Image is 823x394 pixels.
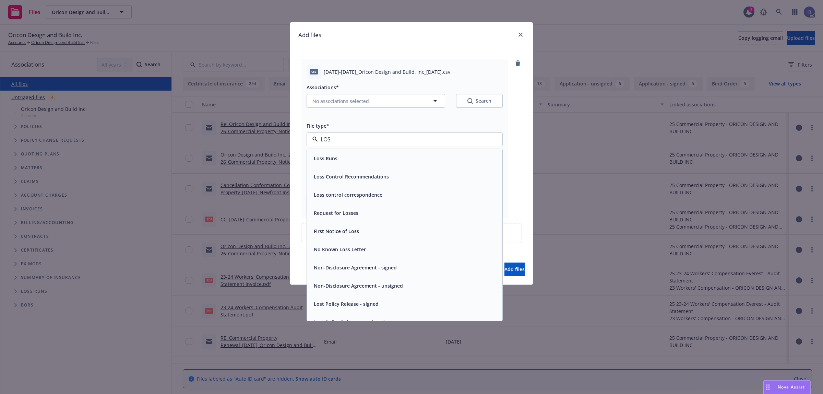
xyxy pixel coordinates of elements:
[307,94,445,108] button: No associations selected
[514,59,522,67] a: remove
[467,97,491,104] div: Search
[314,209,358,217] button: Request for Losses
[298,31,321,39] h1: Add files
[516,31,525,39] a: close
[314,155,337,162] button: Loss Runs
[504,266,525,273] span: Add files
[504,263,525,276] button: Add files
[318,135,489,143] input: Filter by keyword
[467,98,473,104] svg: Search
[456,94,503,108] button: SearchSearch
[307,123,329,129] span: File type*
[324,68,450,76] span: [DATE]-[DATE]_Oricon Design and Build, Inc_[DATE].csv
[763,380,811,394] button: Nova Assist
[314,173,389,180] button: Loss Control Recommendations
[314,318,385,326] button: Lost Policy Release - unsigned
[301,223,522,243] div: Upload new files
[778,384,805,390] span: Nova Assist
[314,228,359,235] button: First Notice of Loss
[314,300,379,308] button: Lost Policy Release - signed
[764,381,772,394] div: Drag to move
[314,246,366,253] button: No Known Loss Letter
[312,97,369,105] span: No associations selected
[314,264,397,271] button: Non-Disclosure Agreement - signed
[310,69,318,74] span: csv
[307,84,339,91] span: Associations*
[314,282,403,289] button: Non-Disclosure Agreement - unsigned
[314,191,382,198] button: Loss control correspondence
